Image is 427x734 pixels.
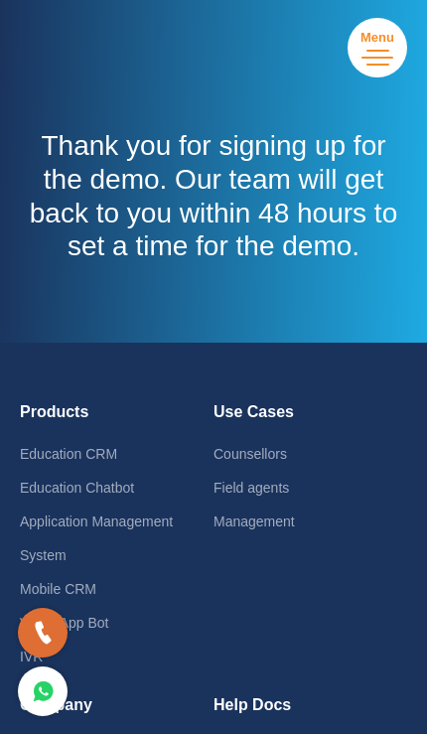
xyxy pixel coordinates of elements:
a: WhatsApp Bot [20,615,109,631]
a: Counsellors [213,446,287,462]
a: Education Chatbot [20,480,134,496]
a: Mobile CRM [20,581,96,597]
button: Toggle navigation [348,18,407,77]
a: Education CRM [20,446,117,462]
h4: Help Docs [213,695,407,730]
a: Management [213,514,295,529]
a: Application Management System [20,514,173,563]
h4: Products [20,402,213,437]
h4: Use Cases [213,402,407,437]
a: Field agents [213,480,289,496]
h4: Company [20,695,213,730]
h3: Thank you for signing up for the demo. Our team will get back to you within 48 hours to set a tim... [20,129,407,262]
